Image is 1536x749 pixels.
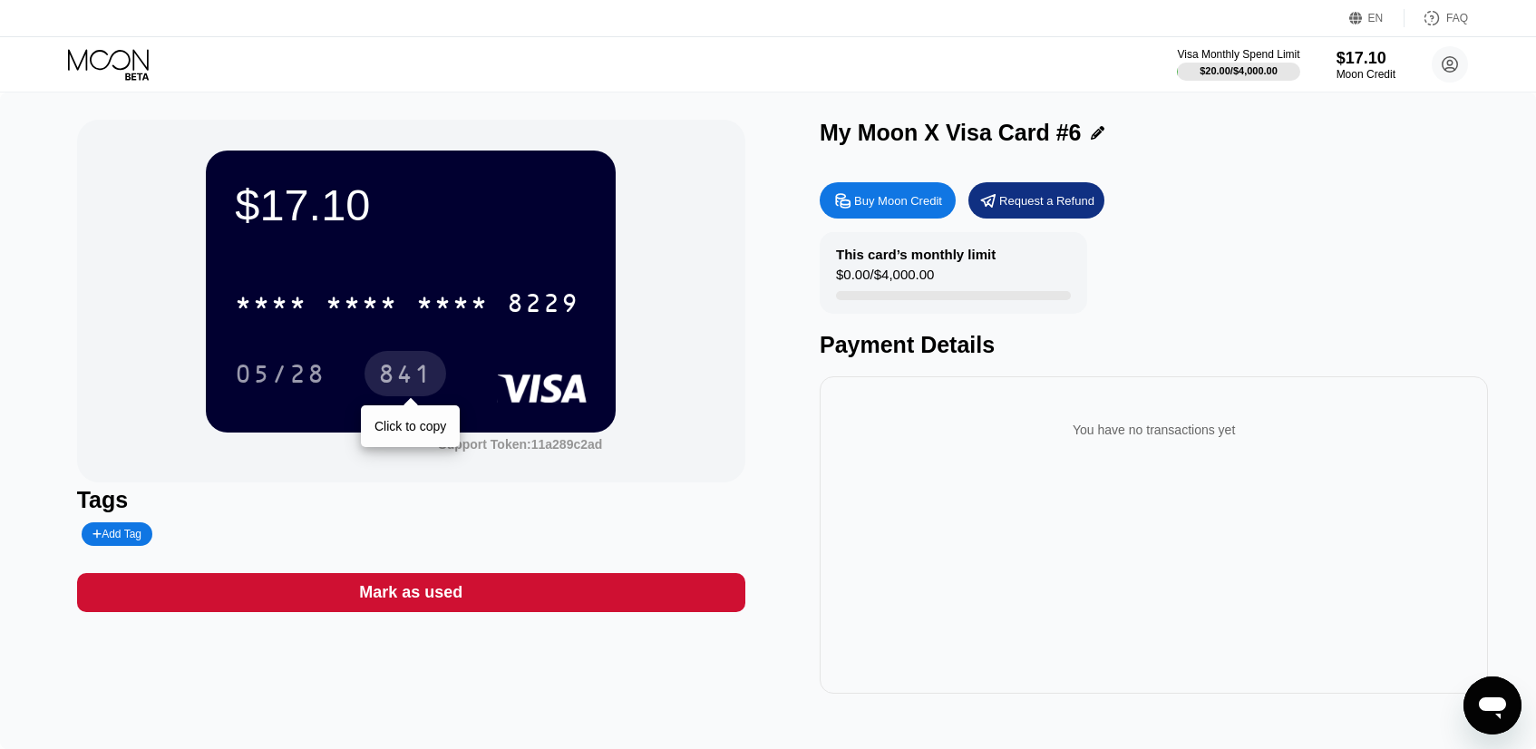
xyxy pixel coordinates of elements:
[374,419,446,433] div: Click to copy
[820,120,1082,146] div: My Moon X Visa Card #6
[77,573,745,612] div: Mark as used
[836,267,934,291] div: $0.00 / $4,000.00
[438,437,602,452] div: Support Token: 11a289c2ad
[1405,9,1468,27] div: FAQ
[968,182,1104,219] div: Request a Refund
[1349,9,1405,27] div: EN
[221,351,339,396] div: 05/28
[378,362,433,391] div: 841
[1337,49,1395,68] div: $17.10
[820,182,956,219] div: Buy Moon Credit
[77,487,745,513] div: Tags
[1463,676,1521,734] iframe: Кнопка запуска окна обмена сообщениями
[1177,48,1299,81] div: Visa Monthly Spend Limit$20.00/$4,000.00
[359,582,462,603] div: Mark as used
[834,404,1473,455] div: You have no transactions yet
[1200,65,1278,76] div: $20.00 / $4,000.00
[1446,12,1468,24] div: FAQ
[438,437,602,452] div: Support Token:11a289c2ad
[1337,49,1395,81] div: $17.10Moon Credit
[365,351,446,396] div: 841
[999,193,1094,209] div: Request a Refund
[1368,12,1384,24] div: EN
[1337,68,1395,81] div: Moon Credit
[1177,48,1299,61] div: Visa Monthly Spend Limit
[854,193,942,209] div: Buy Moon Credit
[235,362,326,391] div: 05/28
[82,522,152,546] div: Add Tag
[92,528,141,540] div: Add Tag
[507,291,579,320] div: 8229
[836,247,996,262] div: This card’s monthly limit
[820,332,1488,358] div: Payment Details
[235,180,587,230] div: $17.10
